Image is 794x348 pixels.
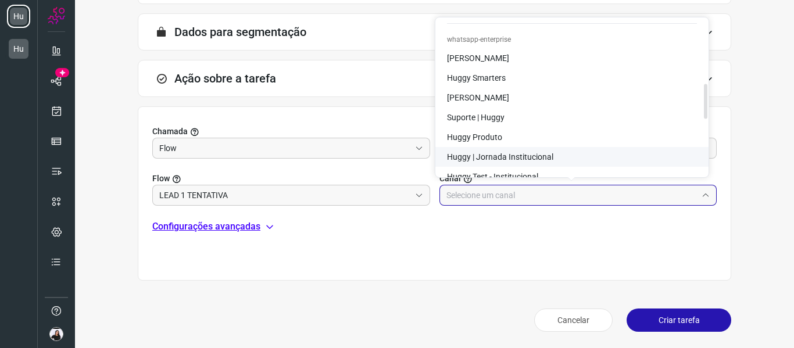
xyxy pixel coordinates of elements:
button: Criar tarefa [627,308,731,332]
span: Huggy Smarters [447,73,506,82]
span: Suporte | Huggy [447,113,505,122]
span: Flow [152,173,170,185]
img: 662d8b14c1de322ee1c7fc7bf9a9ccae.jpeg [49,327,63,341]
p: Configurações avançadas [152,220,260,234]
h3: Ação sobre a tarefa [174,71,276,85]
input: Selecionar projeto [159,138,410,158]
li: Hu [7,5,30,28]
span: [PERSON_NAME] [447,93,509,102]
input: Selecione um canal [446,185,698,205]
input: Você precisa criar/selecionar um Projeto. [159,185,410,205]
span: Huggy Produto [447,132,502,142]
span: Huggy Test - Institucional [447,172,538,181]
span: Chamada [152,125,188,138]
span: [PERSON_NAME] [447,53,509,63]
span: Huggy | Jornada Institucional [447,152,553,162]
img: Logo [48,7,65,24]
li: whatsapp-enterprise [435,31,709,48]
li: Hu [7,37,30,60]
h3: Dados para segmentação [174,25,306,39]
button: Cancelar [534,308,613,332]
span: Canal [439,173,461,185]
